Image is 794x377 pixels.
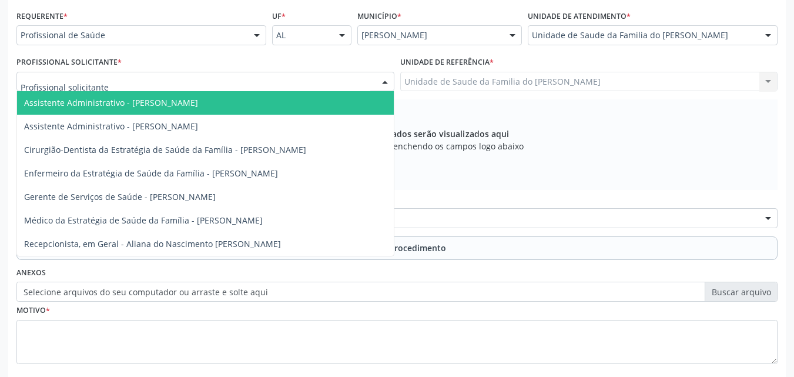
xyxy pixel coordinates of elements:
[272,7,286,25] label: UF
[16,54,122,72] label: Profissional Solicitante
[528,7,631,25] label: Unidade de atendimento
[24,191,216,202] span: Gerente de Serviços de Saúde - [PERSON_NAME]
[16,7,68,25] label: Requerente
[24,97,198,108] span: Assistente Administrativo - [PERSON_NAME]
[16,302,50,320] label: Motivo
[276,29,327,41] span: AL
[270,140,524,152] span: Adicione os procedimentos preenchendo os campos logo abaixo
[16,264,46,282] label: Anexos
[21,29,242,41] span: Profissional de Saúde
[24,121,198,132] span: Assistente Administrativo - [PERSON_NAME]
[357,7,401,25] label: Município
[24,238,281,249] span: Recepcionista, em Geral - Aliana do Nascimento [PERSON_NAME]
[349,242,446,254] span: Adicionar Procedimento
[24,144,306,155] span: Cirurgião-Dentista da Estratégia de Saúde da Família - [PERSON_NAME]
[400,54,494,72] label: Unidade de referência
[24,168,278,179] span: Enfermeiro da Estratégia de Saúde da Família - [PERSON_NAME]
[361,29,498,41] span: [PERSON_NAME]
[24,215,263,226] span: Médico da Estratégia de Saúde da Família - [PERSON_NAME]
[16,236,778,260] button: Adicionar Procedimento
[284,128,509,140] span: Os procedimentos adicionados serão visualizados aqui
[532,29,753,41] span: Unidade de Saude da Familia do [PERSON_NAME]
[21,76,370,99] input: Profissional solicitante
